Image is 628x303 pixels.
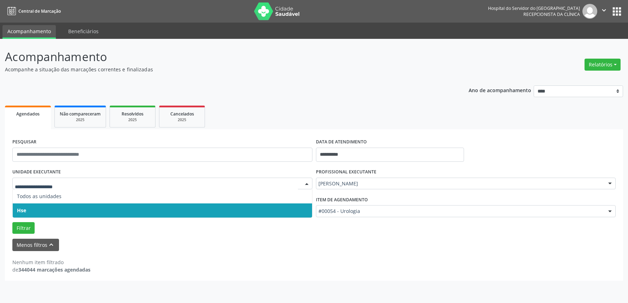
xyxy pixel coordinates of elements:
[318,208,601,215] span: #00054 - Urologia
[60,111,101,117] span: Não compareceram
[16,111,40,117] span: Agendados
[12,222,35,234] button: Filtrar
[5,66,438,73] p: Acompanhe a situação das marcações correntes e finalizadas
[164,117,200,123] div: 2025
[17,193,61,200] span: Todos as unidades
[60,117,101,123] div: 2025
[12,137,36,148] label: PESQUISAR
[318,180,601,187] span: [PERSON_NAME]
[18,266,90,273] strong: 344044 marcações agendadas
[12,239,59,251] button: Menos filtroskeyboard_arrow_up
[2,25,56,39] a: Acompanhamento
[488,5,580,11] div: Hospital do Servidor do [GEOGRAPHIC_DATA]
[316,137,367,148] label: DATA DE ATENDIMENTO
[170,111,194,117] span: Cancelados
[523,11,580,17] span: Recepcionista da clínica
[12,259,90,266] div: Nenhum item filtrado
[115,117,150,123] div: 2025
[12,266,90,273] div: de
[597,4,611,19] button: 
[582,4,597,19] img: img
[316,167,376,178] label: PROFISSIONAL EXECUTANTE
[600,6,608,14] i: 
[47,241,55,249] i: keyboard_arrow_up
[5,5,61,17] a: Central de Marcação
[63,25,104,37] a: Beneficiários
[122,111,143,117] span: Resolvidos
[469,85,531,94] p: Ano de acompanhamento
[316,194,368,205] label: Item de agendamento
[12,167,61,178] label: UNIDADE EXECUTANTE
[585,59,621,71] button: Relatórios
[5,48,438,66] p: Acompanhamento
[18,8,61,14] span: Central de Marcação
[17,207,26,214] span: Hse
[611,5,623,18] button: apps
